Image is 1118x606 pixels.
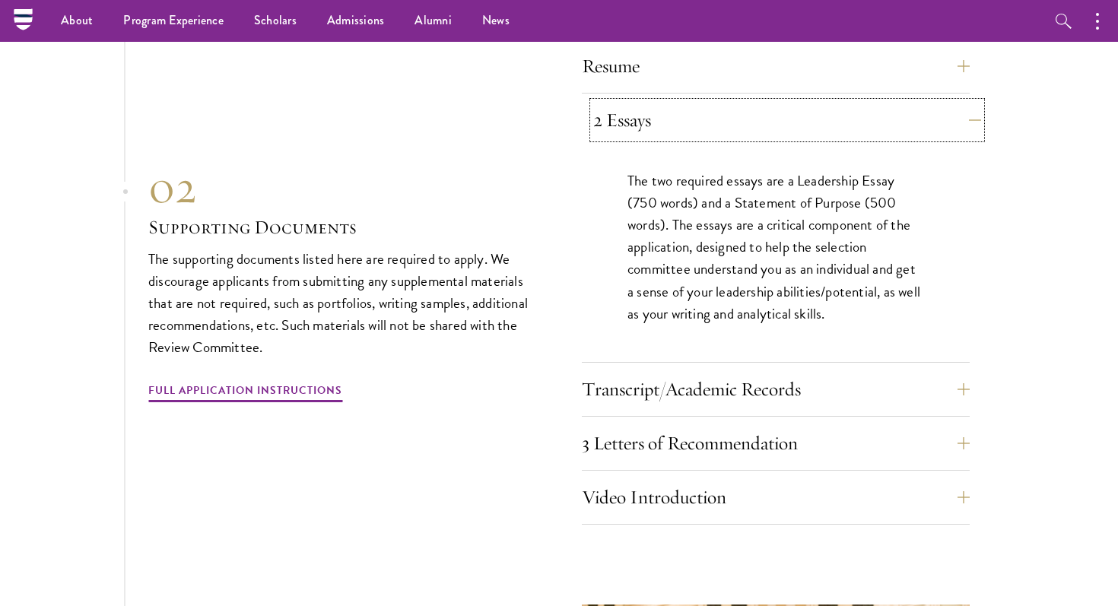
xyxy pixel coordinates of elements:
[148,381,342,405] a: Full Application Instructions
[148,248,536,358] p: The supporting documents listed here are required to apply. We discourage applicants from submitt...
[148,160,536,214] div: 02
[148,214,536,240] h3: Supporting Documents
[582,425,970,462] button: 3 Letters of Recommendation
[593,102,981,138] button: 2 Essays
[582,371,970,408] button: Transcript/Academic Records
[627,170,924,324] p: The two required essays are a Leadership Essay (750 words) and a Statement of Purpose (500 words)...
[582,48,970,84] button: Resume
[582,479,970,516] button: Video Introduction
